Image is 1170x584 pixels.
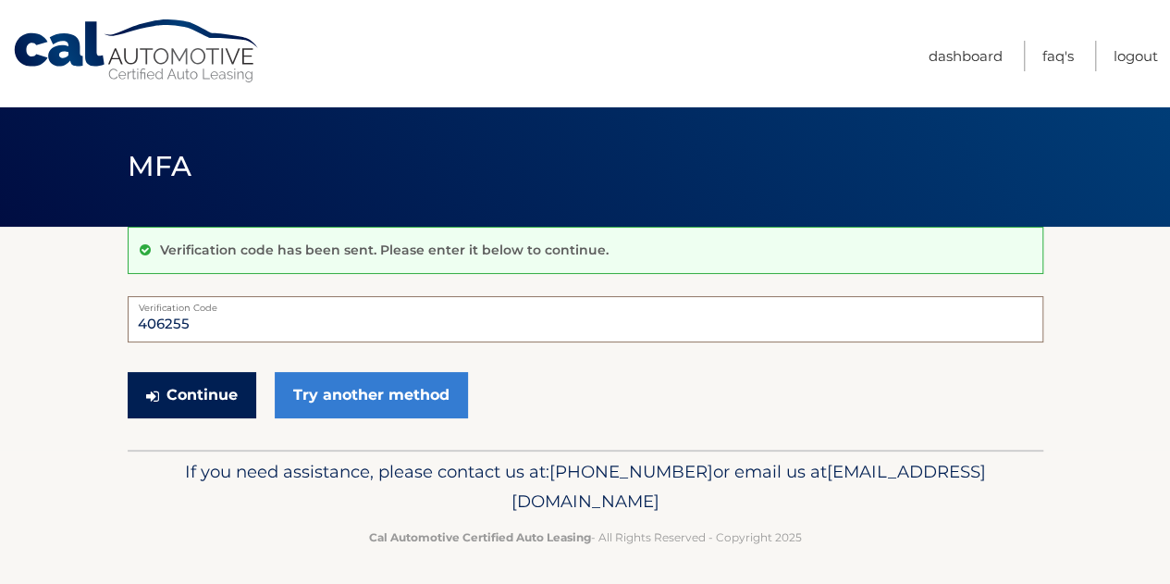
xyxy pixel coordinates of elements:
[12,19,262,84] a: Cal Automotive
[1114,41,1158,71] a: Logout
[929,41,1003,71] a: Dashboard
[140,528,1031,547] p: - All Rights Reserved - Copyright 2025
[1042,41,1074,71] a: FAQ's
[128,296,1043,342] input: Verification Code
[128,296,1043,311] label: Verification Code
[275,372,468,418] a: Try another method
[549,461,713,482] span: [PHONE_NUMBER]
[140,457,1031,516] p: If you need assistance, please contact us at: or email us at
[160,242,609,258] p: Verification code has been sent. Please enter it below to continue.
[128,149,192,183] span: MFA
[369,530,591,544] strong: Cal Automotive Certified Auto Leasing
[128,372,256,418] button: Continue
[511,461,986,512] span: [EMAIL_ADDRESS][DOMAIN_NAME]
